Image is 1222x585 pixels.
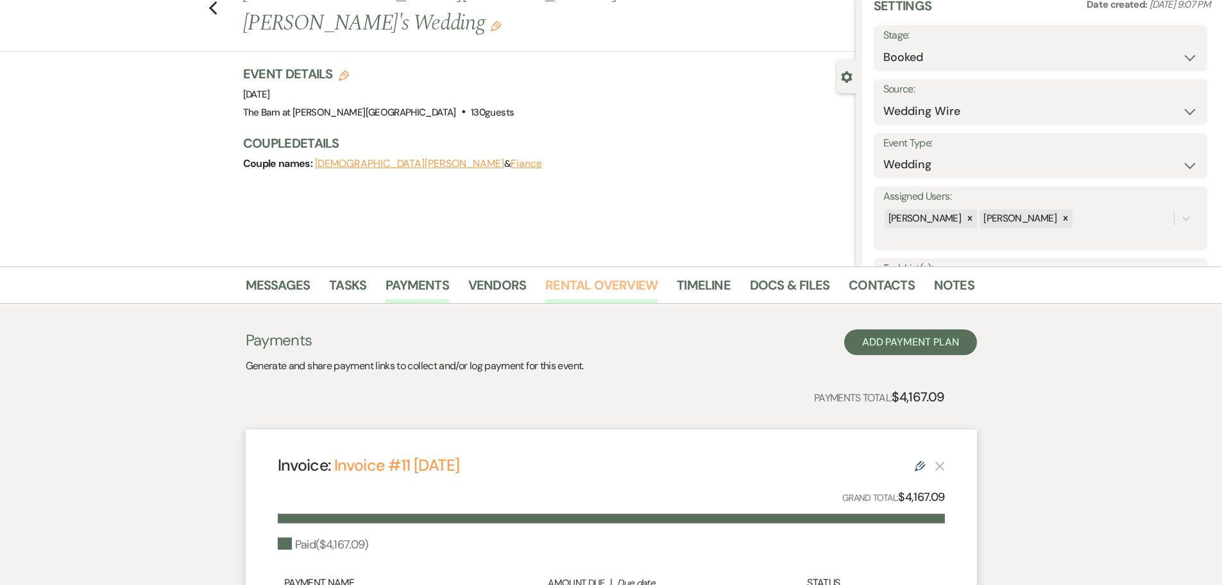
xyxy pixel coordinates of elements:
div: [PERSON_NAME] [980,209,1058,228]
h4: Invoice: [278,454,460,476]
a: Messages [246,275,310,303]
label: Stage: [883,26,1198,45]
a: Tasks [329,275,366,303]
label: Task List(s): [883,259,1198,278]
p: Grand Total: [842,488,945,507]
h3: Payments [246,329,584,351]
span: & [315,157,542,170]
p: Payments Total: [814,387,945,407]
label: Assigned Users: [883,188,1198,206]
a: Notes [934,275,974,303]
button: Fiance [511,159,542,169]
a: Contacts [849,275,915,303]
div: Paid ( $4,167.09 ) [278,536,368,554]
button: Add Payment Plan [844,329,977,355]
button: Edit [491,20,501,31]
h3: Couple Details [243,134,843,152]
button: [DEMOGRAPHIC_DATA][PERSON_NAME] [315,159,505,169]
button: Close lead details [841,70,853,82]
a: Timeline [677,275,731,303]
label: Source: [883,80,1198,99]
a: Rental Overview [545,275,658,303]
div: [PERSON_NAME] [885,209,963,228]
a: Vendors [468,275,526,303]
label: Event Type: [883,134,1198,153]
button: This payment plan cannot be deleted because it contains links that have been paid through Weven’s... [935,460,945,471]
strong: $4,167.09 [892,389,944,405]
p: Generate and share payment links to collect and/or log payment for this event. [246,358,584,374]
span: The Barn at [PERSON_NAME][GEOGRAPHIC_DATA] [243,106,456,119]
a: Payments [386,275,449,303]
a: Invoice #11 [DATE] [334,455,459,476]
strong: $4,167.09 [898,489,944,505]
a: Docs & Files [750,275,829,303]
span: 130 guests [471,106,514,119]
span: Couple names: [243,157,315,170]
span: [DATE] [243,88,270,101]
h3: Event Details [243,65,514,83]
